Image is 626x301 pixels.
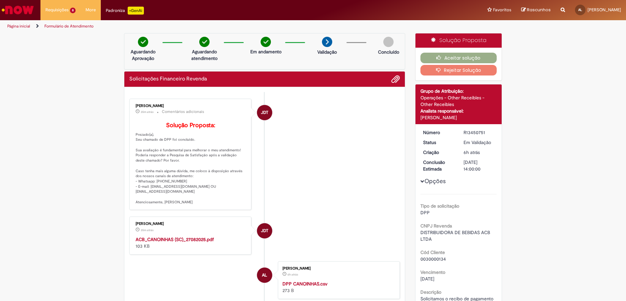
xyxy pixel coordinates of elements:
div: [DATE] 14:00:00 [464,159,494,172]
dt: Status [418,139,459,146]
span: AL [262,267,267,283]
time: 27/08/2025 08:34:46 [287,273,298,276]
b: Vencimento [420,269,445,275]
b: Cód Cliente [420,249,445,255]
b: Tipo de solicitação [420,203,459,209]
a: ACB_CANOINHAS (SC)_27082025.pdf [136,236,214,242]
b: CNPJ Revenda [420,223,452,229]
div: Grupo de Atribuição: [420,88,497,94]
img: arrow-next.png [322,37,332,47]
span: [DATE] [420,276,434,282]
time: 27/08/2025 08:34:49 [464,149,480,155]
h2: Solicitações Financeiro Revenda Histórico de tíquete [129,76,207,82]
p: Validação [317,49,337,55]
dt: Criação [418,149,459,156]
img: ServiceNow [1,3,35,17]
div: 273 B [282,280,393,294]
span: DISTRIBUIDORA DE BEBIDAS ACB LTDA [420,229,491,242]
button: Rejeitar Solução [420,65,497,75]
a: DPP CANOINHAS.csv [282,281,328,287]
span: 6h atrás [464,149,480,155]
p: Prezado(a), Seu chamado de DPP foi concluído. Sua avaliação é fundamental para melhorar o meu ate... [136,122,246,205]
span: DPP [420,210,430,216]
span: 8 [70,8,76,13]
span: More [86,7,96,13]
div: 27/08/2025 08:34:49 [464,149,494,156]
small: Comentários adicionais [162,109,204,115]
span: 35m atrás [141,228,154,232]
a: Página inicial [7,24,30,29]
a: Formulário de Atendimento [44,24,94,29]
div: JOAO DAMASCENO TEIXEIRA [257,105,272,120]
img: img-circle-grey.png [383,37,394,47]
time: 27/08/2025 14:14:52 [141,228,154,232]
time: 27/08/2025 14:15:03 [141,110,154,114]
b: Descrição [420,289,441,295]
dt: Conclusão Estimada [418,159,459,172]
p: Em andamento [250,48,282,55]
img: check-circle-green.png [261,37,271,47]
button: Adicionar anexos [391,75,400,83]
img: check-circle-green.png [199,37,210,47]
span: [PERSON_NAME] [588,7,621,13]
div: [PERSON_NAME] [136,222,246,226]
div: Padroniza [106,7,144,15]
p: Aguardando Aprovação [127,48,159,62]
span: 0030000134 [420,256,446,262]
ul: Trilhas de página [5,20,412,32]
div: 103 KB [136,236,246,249]
div: [PERSON_NAME] [136,104,246,108]
img: check-circle-green.png [138,37,148,47]
p: Concluído [378,49,399,55]
span: 6h atrás [287,273,298,276]
span: Favoritos [493,7,511,13]
span: AL [578,8,582,12]
button: Aceitar solução [420,53,497,63]
div: R13450751 [464,129,494,136]
span: JDT [261,105,268,121]
span: JDT [261,223,268,239]
div: Analista responsável: [420,108,497,114]
div: Ari lunedo [257,268,272,283]
b: Solução Proposta: [166,122,215,129]
div: [PERSON_NAME] [282,267,393,271]
dt: Número [418,129,459,136]
div: [PERSON_NAME] [420,114,497,121]
div: Em Validação [464,139,494,146]
div: JOAO DAMASCENO TEIXEIRA [257,223,272,238]
div: Operações - Other Receibles - Other Receibles [420,94,497,108]
span: Rascunhos [527,7,551,13]
span: Requisições [45,7,69,13]
div: Solução Proposta [415,33,502,48]
p: Aguardando atendimento [188,48,220,62]
a: Rascunhos [521,7,551,13]
span: 35m atrás [141,110,154,114]
p: +GenAi [128,7,144,15]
